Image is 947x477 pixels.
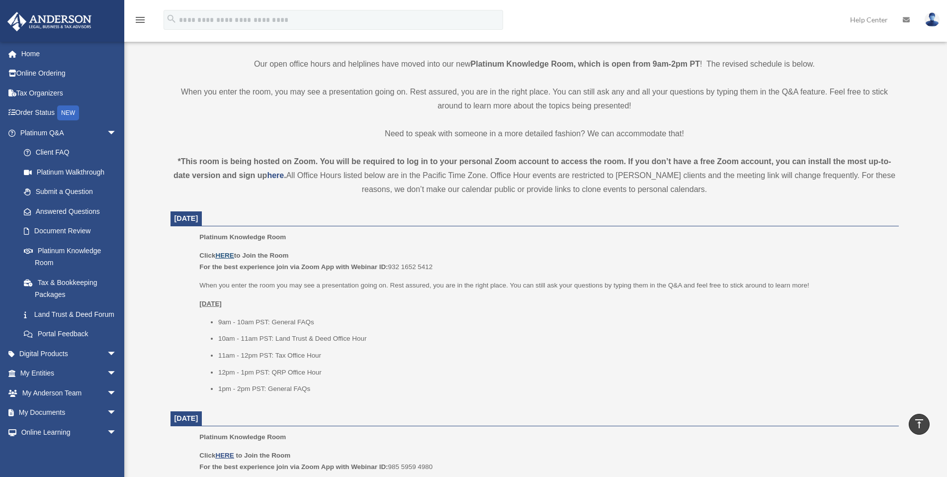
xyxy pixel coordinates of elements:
span: [DATE] [174,214,198,222]
a: Digital Productsarrow_drop_down [7,344,132,364]
a: HERE [215,452,234,459]
a: here [267,171,284,180]
span: arrow_drop_down [107,383,127,403]
u: [DATE] [199,300,222,307]
a: My Entitiesarrow_drop_down [7,364,132,383]
a: HERE [215,252,234,259]
b: Click to Join the Room [199,252,288,259]
a: Order StatusNEW [7,103,132,123]
a: Answered Questions [14,201,132,221]
img: Anderson Advisors Platinum Portal [4,12,94,31]
b: to Join the Room [236,452,291,459]
a: My Documentsarrow_drop_down [7,403,132,423]
a: vertical_align_top [909,414,930,435]
p: Need to speak with someone in a more detailed fashion? We can accommodate that! [171,127,899,141]
p: 985 5959 4980 [199,450,891,473]
span: Platinum Knowledge Room [199,233,286,241]
a: Client FAQ [14,143,132,163]
li: 1pm - 2pm PST: General FAQs [218,383,892,395]
span: [DATE] [174,414,198,422]
span: arrow_drop_down [107,364,127,384]
span: arrow_drop_down [107,344,127,364]
a: Online Learningarrow_drop_down [7,422,132,442]
a: Billingarrow_drop_down [7,442,132,462]
a: Submit a Question [14,182,132,202]
p: Our open office hours and helplines have moved into our new ! The revised schedule is below. [171,57,899,71]
li: 10am - 11am PST: Land Trust & Deed Office Hour [218,333,892,345]
li: 9am - 10am PST: General FAQs [218,316,892,328]
img: User Pic [925,12,940,27]
span: arrow_drop_down [107,123,127,143]
p: When you enter the room you may see a presentation going on. Rest assured, you are in the right p... [199,280,891,291]
b: For the best experience join via Zoom App with Webinar ID: [199,263,388,271]
a: Platinum Walkthrough [14,162,132,182]
a: Home [7,44,132,64]
div: NEW [57,105,79,120]
p: 932 1652 5412 [199,250,891,273]
i: vertical_align_top [913,418,925,430]
a: Tax & Bookkeeping Packages [14,273,132,304]
p: When you enter the room, you may see a presentation going on. Rest assured, you are in the right ... [171,85,899,113]
b: For the best experience join via Zoom App with Webinar ID: [199,463,388,471]
a: My Anderson Teamarrow_drop_down [7,383,132,403]
i: search [166,13,177,24]
li: 12pm - 1pm PST: QRP Office Hour [218,367,892,379]
a: Online Ordering [7,64,132,84]
span: arrow_drop_down [107,442,127,463]
b: Click [199,452,236,459]
a: Tax Organizers [7,83,132,103]
i: menu [134,14,146,26]
span: arrow_drop_down [107,422,127,443]
a: Document Review [14,221,132,241]
li: 11am - 12pm PST: Tax Office Hour [218,350,892,362]
span: Platinum Knowledge Room [199,433,286,441]
a: Portal Feedback [14,324,132,344]
a: Land Trust & Deed Forum [14,304,132,324]
strong: Platinum Knowledge Room, which is open from 9am-2pm PT [471,60,700,68]
span: arrow_drop_down [107,403,127,423]
a: Platinum Q&Aarrow_drop_down [7,123,132,143]
div: All Office Hours listed below are in the Pacific Time Zone. Office Hour events are restricted to ... [171,155,899,196]
a: menu [134,17,146,26]
a: Platinum Knowledge Room [14,241,127,273]
strong: . [284,171,286,180]
strong: *This room is being hosted on Zoom. You will be required to log in to your personal Zoom account ... [173,157,891,180]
